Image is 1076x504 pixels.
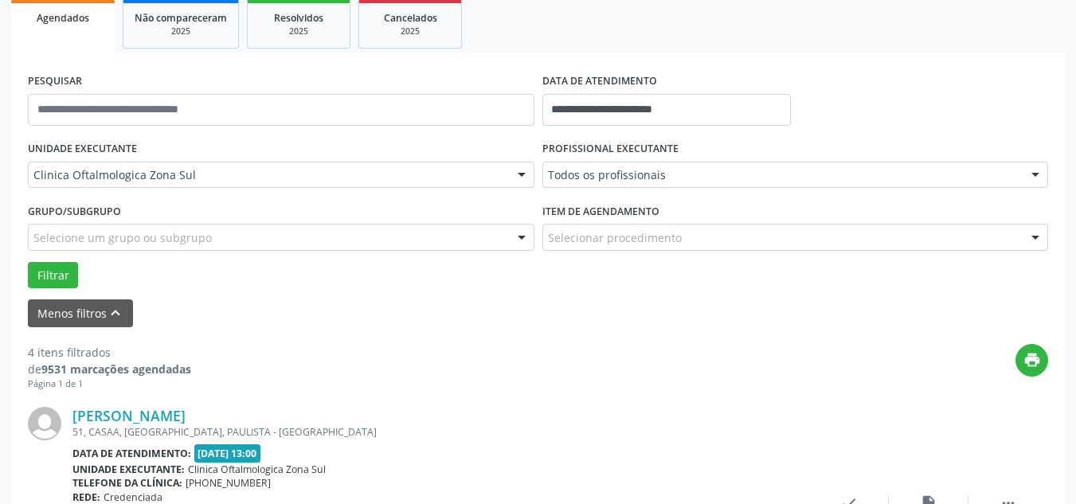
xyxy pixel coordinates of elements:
b: Data de atendimento: [72,447,191,460]
span: Clinica Oftalmologica Zona Sul [188,463,326,476]
span: Agendados [37,11,89,25]
div: 51, CASAA, [GEOGRAPHIC_DATA], PAULISTA - [GEOGRAPHIC_DATA] [72,425,809,439]
span: [PHONE_NUMBER] [186,476,271,490]
span: Cancelados [384,11,437,25]
i: keyboard_arrow_up [107,304,124,322]
b: Unidade executante: [72,463,185,476]
strong: 9531 marcações agendadas [41,361,191,377]
div: 2025 [135,25,227,37]
label: PROFISSIONAL EXECUTANTE [542,137,679,162]
label: Grupo/Subgrupo [28,199,121,224]
i: print [1023,351,1041,369]
span: Selecione um grupo ou subgrupo [33,229,212,246]
div: 2025 [259,25,338,37]
a: [PERSON_NAME] [72,407,186,424]
span: Não compareceram [135,11,227,25]
button: print [1015,344,1048,377]
span: Selecionar procedimento [548,229,682,246]
div: 2025 [370,25,450,37]
b: Rede: [72,490,100,504]
b: Telefone da clínica: [72,476,182,490]
div: de [28,361,191,377]
span: Clinica Oftalmologica Zona Sul [33,167,502,183]
label: Item de agendamento [542,199,659,224]
div: Página 1 de 1 [28,377,191,391]
button: Filtrar [28,262,78,289]
label: UNIDADE EXECUTANTE [28,137,137,162]
span: [DATE] 13:00 [194,444,261,463]
button: Menos filtroskeyboard_arrow_up [28,299,133,327]
span: Resolvidos [274,11,323,25]
img: img [28,407,61,440]
label: DATA DE ATENDIMENTO [542,69,657,94]
span: Credenciada [104,490,162,504]
label: PESQUISAR [28,69,82,94]
div: 4 itens filtrados [28,344,191,361]
span: Todos os profissionais [548,167,1016,183]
